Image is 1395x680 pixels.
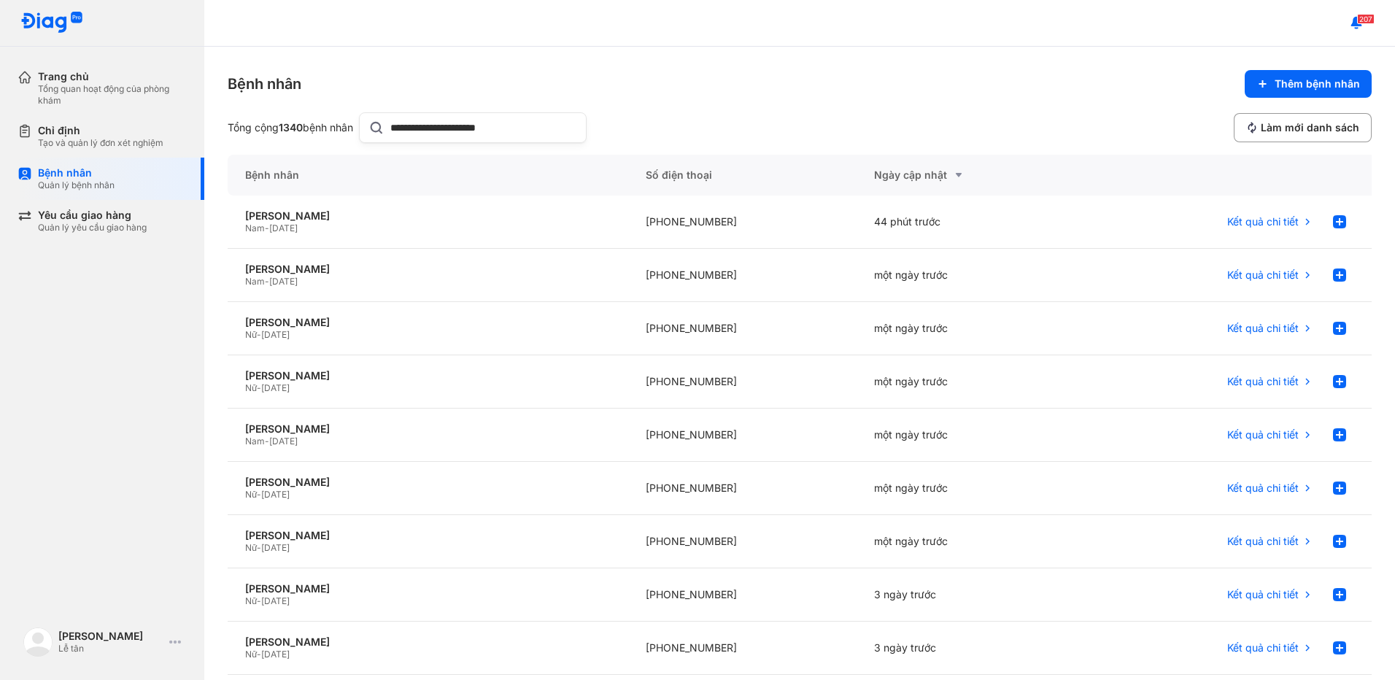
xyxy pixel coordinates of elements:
span: - [257,649,261,660]
span: [DATE] [261,542,290,553]
div: [PERSON_NAME] [245,369,611,382]
span: 207 [1357,14,1375,24]
span: Nam [245,276,265,287]
span: Nữ [245,329,257,340]
span: - [265,436,269,447]
span: [DATE] [269,436,298,447]
div: Bệnh nhân [228,155,628,196]
div: một ngày trước [857,249,1086,302]
div: [PHONE_NUMBER] [628,515,857,568]
span: Nam [245,223,265,233]
span: Nữ [245,595,257,606]
span: - [265,223,269,233]
div: Số điện thoại [628,155,857,196]
span: Nam [245,436,265,447]
span: [DATE] [261,489,290,500]
span: - [265,276,269,287]
span: - [257,489,261,500]
div: [PHONE_NUMBER] [628,409,857,462]
div: Bệnh nhân [38,166,115,179]
div: [PERSON_NAME] [245,263,611,276]
span: Kết quả chi tiết [1227,428,1299,441]
span: Nữ [245,382,257,393]
img: logo [23,627,53,657]
div: [PHONE_NUMBER] [628,196,857,249]
div: một ngày trước [857,409,1086,462]
span: 1340 [279,121,303,134]
div: [PERSON_NAME] [245,529,611,542]
span: Kết quả chi tiết [1227,268,1299,282]
div: [PERSON_NAME] [245,635,611,649]
span: Kết quả chi tiết [1227,482,1299,495]
span: - [257,542,261,553]
div: [PERSON_NAME] [245,582,611,595]
span: [DATE] [261,329,290,340]
div: Trang chủ [38,70,187,83]
div: Yêu cầu giao hàng [38,209,147,222]
div: 44 phút trước [857,196,1086,249]
img: logo [20,12,83,34]
div: Tổng quan hoạt động của phòng khám [38,83,187,107]
span: [DATE] [261,649,290,660]
span: Kết quả chi tiết [1227,641,1299,654]
div: [PERSON_NAME] [58,630,163,643]
span: - [257,329,261,340]
div: 3 ngày trước [857,622,1086,675]
div: Ngày cập nhật [874,166,1068,184]
span: Kết quả chi tiết [1227,215,1299,228]
span: - [257,595,261,606]
span: Nữ [245,542,257,553]
div: [PHONE_NUMBER] [628,462,857,515]
div: [PERSON_NAME] [245,316,611,329]
div: Quản lý bệnh nhân [38,179,115,191]
span: Nữ [245,649,257,660]
div: Bệnh nhân [228,74,301,94]
div: [PHONE_NUMBER] [628,302,857,355]
div: một ngày trước [857,355,1086,409]
span: Làm mới danh sách [1261,121,1359,134]
div: Lễ tân [58,643,163,654]
span: [DATE] [261,595,290,606]
div: [PHONE_NUMBER] [628,568,857,622]
span: [DATE] [269,223,298,233]
div: Tổng cộng bệnh nhân [228,121,353,134]
div: Tạo và quản lý đơn xét nghiệm [38,137,163,149]
div: [PHONE_NUMBER] [628,249,857,302]
div: [PHONE_NUMBER] [628,355,857,409]
span: - [257,382,261,393]
span: Kết quả chi tiết [1227,535,1299,548]
div: Quản lý yêu cầu giao hàng [38,222,147,233]
span: Kết quả chi tiết [1227,375,1299,388]
div: [PERSON_NAME] [245,476,611,489]
span: [DATE] [261,382,290,393]
span: Thêm bệnh nhân [1275,77,1360,90]
div: Chỉ định [38,124,163,137]
div: [PHONE_NUMBER] [628,622,857,675]
span: Kết quả chi tiết [1227,322,1299,335]
div: 3 ngày trước [857,568,1086,622]
button: Làm mới danh sách [1234,113,1372,142]
div: [PERSON_NAME] [245,209,611,223]
span: [DATE] [269,276,298,287]
span: Nữ [245,489,257,500]
button: Thêm bệnh nhân [1245,70,1372,98]
div: một ngày trước [857,302,1086,355]
div: [PERSON_NAME] [245,422,611,436]
div: một ngày trước [857,462,1086,515]
div: một ngày trước [857,515,1086,568]
span: Kết quả chi tiết [1227,588,1299,601]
